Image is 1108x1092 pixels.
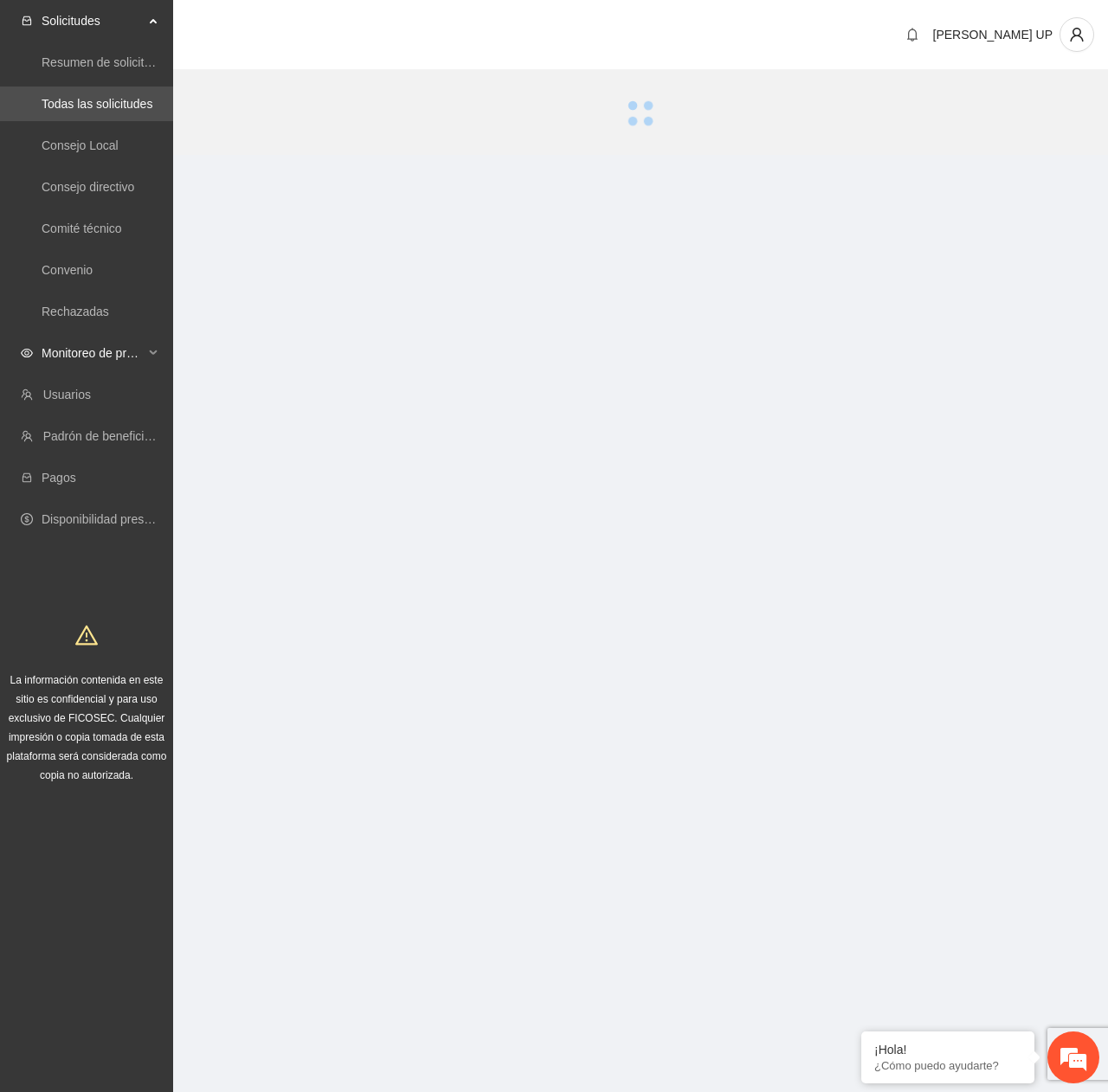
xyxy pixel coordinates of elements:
a: Consejo directivo [42,180,134,194]
a: Comité técnico [42,222,122,235]
span: user [1060,27,1093,42]
a: Convenio [42,263,93,277]
p: ¿Cómo puedo ayudarte? [874,1059,1021,1072]
a: Usuarios [43,388,91,401]
span: Monitoreo de proyectos [42,336,144,370]
a: Disponibilidad presupuestal [42,512,190,526]
a: Rechazadas [42,305,109,318]
span: inbox [21,15,33,27]
button: user [1060,17,1094,52]
span: bell [899,28,925,42]
button: bell [899,21,926,48]
div: ¡Hola! [874,1043,1021,1057]
div: Chatee con nosotros ahora [90,88,291,111]
a: Pagos [42,471,76,485]
a: Padrón de beneficiarios [43,429,171,443]
span: eye [21,347,33,359]
span: Solicitudes [42,3,144,38]
span: warning [75,624,98,646]
span: Estamos en línea. [100,231,239,406]
a: Todas las solicitudes [42,97,152,111]
span: [PERSON_NAME] UP [933,28,1053,42]
div: Minimizar ventana de chat en vivo [284,9,325,50]
a: Resumen de solicitudes por aprobar [42,55,236,69]
a: Consejo Local [42,138,119,152]
span: La información contenida en este sitio es confidencial y para uso exclusivo de FICOSEC. Cualquier... [7,674,167,781]
textarea: Escriba su mensaje y pulse “Intro” [9,472,330,533]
